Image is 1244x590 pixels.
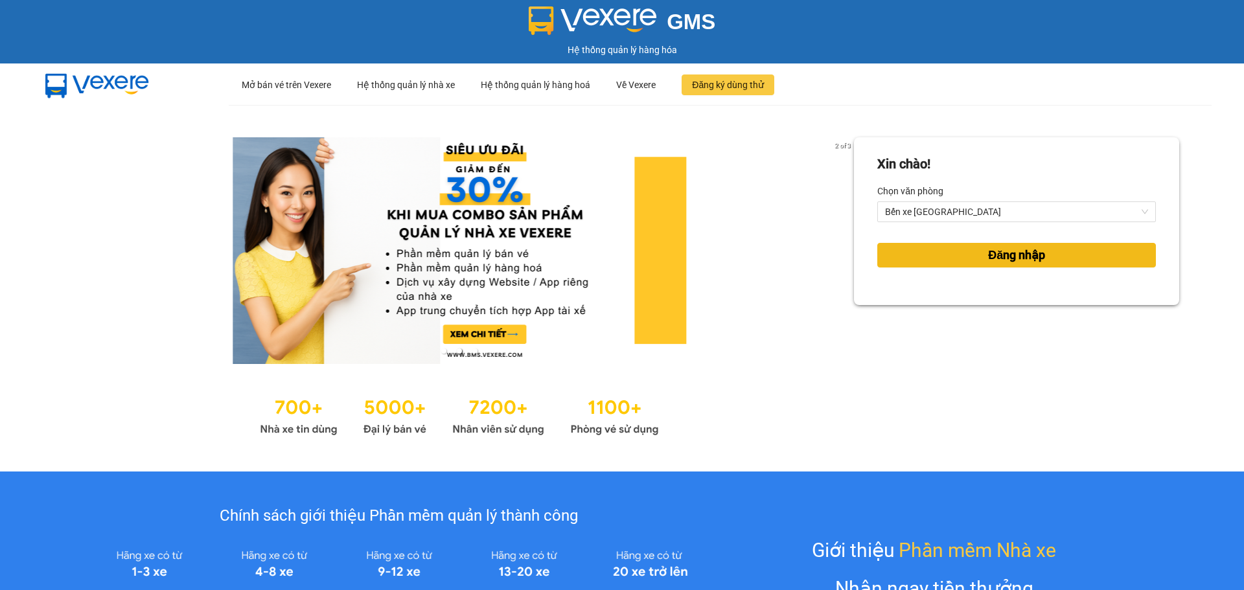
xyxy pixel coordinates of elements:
[32,63,162,106] img: mbUUG5Q.png
[682,74,774,95] button: Đăng ký dùng thử
[529,19,716,30] a: GMS
[692,78,764,92] span: Đăng ký dùng thử
[831,137,854,154] p: 2 of 3
[242,64,331,106] div: Mở bán vé trên Vexere
[529,6,657,35] img: logo 2
[457,348,462,354] li: slide item 2
[988,246,1045,264] span: Đăng nhập
[357,64,455,106] div: Hệ thống quản lý nhà xe
[481,64,590,106] div: Hệ thống quản lý hàng hoá
[899,535,1056,565] span: Phần mềm Nhà xe
[87,504,711,528] div: Chính sách giới thiệu Phần mềm quản lý thành công
[472,348,478,354] li: slide item 3
[616,64,656,106] div: Về Vexere
[260,390,659,439] img: Statistics.png
[65,137,83,364] button: previous slide / item
[877,154,930,174] div: Xin chào!
[836,137,854,364] button: next slide / item
[441,348,446,354] li: slide item 1
[667,10,715,34] span: GMS
[3,43,1241,57] div: Hệ thống quản lý hàng hóa
[877,181,943,201] label: Chọn văn phòng
[885,202,1148,221] span: Bến xe Hoằng Hóa
[812,535,1056,565] div: Giới thiệu
[877,243,1156,267] button: Đăng nhập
